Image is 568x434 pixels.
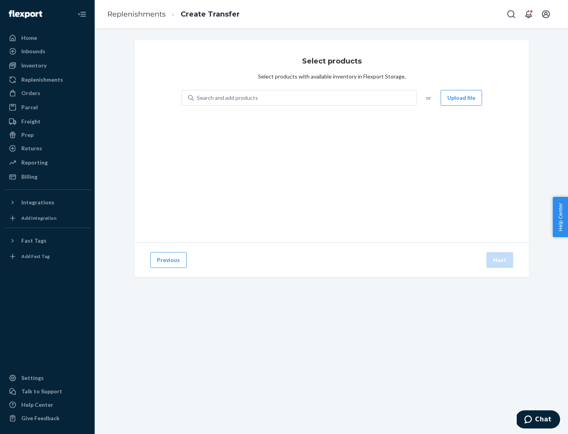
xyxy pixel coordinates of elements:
ol: breadcrumbs [101,3,246,26]
div: Prep [21,131,34,139]
iframe: Opens a widget where you can chat to one of our agents [517,410,560,430]
div: Settings [21,374,44,382]
a: Orders [5,87,90,99]
button: Fast Tags [5,234,90,247]
button: Integrations [5,196,90,209]
button: Open account menu [538,6,554,22]
div: Add Fast Tag [21,253,50,260]
a: Create Transfer [181,10,240,19]
button: Talk to Support [5,385,90,398]
img: Flexport logo [9,10,42,18]
a: Inventory [5,59,90,72]
button: Previous [150,252,187,268]
a: Parcel [5,101,90,114]
h3: Select products [302,56,362,66]
a: Prep [5,129,90,141]
a: Freight [5,115,90,128]
div: Home [21,34,37,42]
div: Fast Tags [21,237,47,245]
div: Freight [21,118,41,125]
button: Open Search Box [503,6,519,22]
div: Select products with available inventory in Flexport Storage. [258,73,406,80]
a: Inbounds [5,45,90,58]
div: Help Center [21,401,53,409]
button: Give Feedback [5,412,90,425]
a: Add Fast Tag [5,250,90,263]
div: Integrations [21,198,54,206]
div: Returns [21,144,42,152]
div: Give Feedback [21,414,60,422]
a: Help Center [5,398,90,411]
div: Inbounds [21,47,45,55]
a: Reporting [5,156,90,169]
button: Close Navigation [74,6,90,22]
div: Talk to Support [21,387,62,395]
a: Billing [5,170,90,183]
div: Parcel [21,103,38,111]
button: Upload file [441,90,482,106]
div: Replenishments [21,76,63,84]
div: Orders [21,89,40,97]
div: Billing [21,173,37,181]
a: Replenishments [5,73,90,86]
div: Add Integration [21,215,56,221]
button: Next [486,252,513,268]
button: Open notifications [521,6,536,22]
a: Replenishments [107,10,166,19]
a: Settings [5,372,90,384]
a: Add Integration [5,212,90,224]
a: Home [5,32,90,44]
div: Search and add products [197,94,258,102]
div: Reporting [21,159,48,166]
button: Help Center [553,197,568,237]
a: Returns [5,142,90,155]
span: or [426,94,431,102]
div: Inventory [21,62,47,69]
